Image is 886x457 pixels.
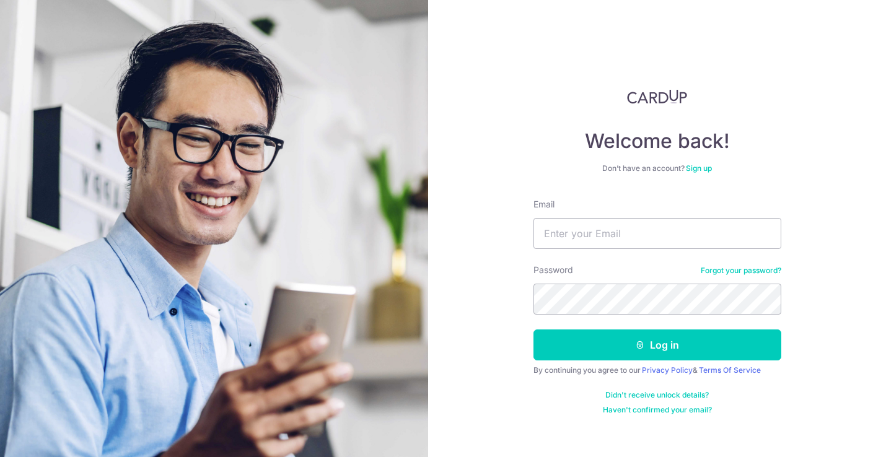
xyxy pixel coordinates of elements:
[603,405,712,415] a: Haven't confirmed your email?
[627,89,688,104] img: CardUp Logo
[533,218,781,249] input: Enter your Email
[699,365,761,375] a: Terms Of Service
[701,266,781,276] a: Forgot your password?
[533,329,781,360] button: Log in
[533,163,781,173] div: Don’t have an account?
[642,365,693,375] a: Privacy Policy
[605,390,709,400] a: Didn't receive unlock details?
[533,129,781,154] h4: Welcome back!
[686,163,712,173] a: Sign up
[533,365,781,375] div: By continuing you agree to our &
[533,264,573,276] label: Password
[533,198,555,211] label: Email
